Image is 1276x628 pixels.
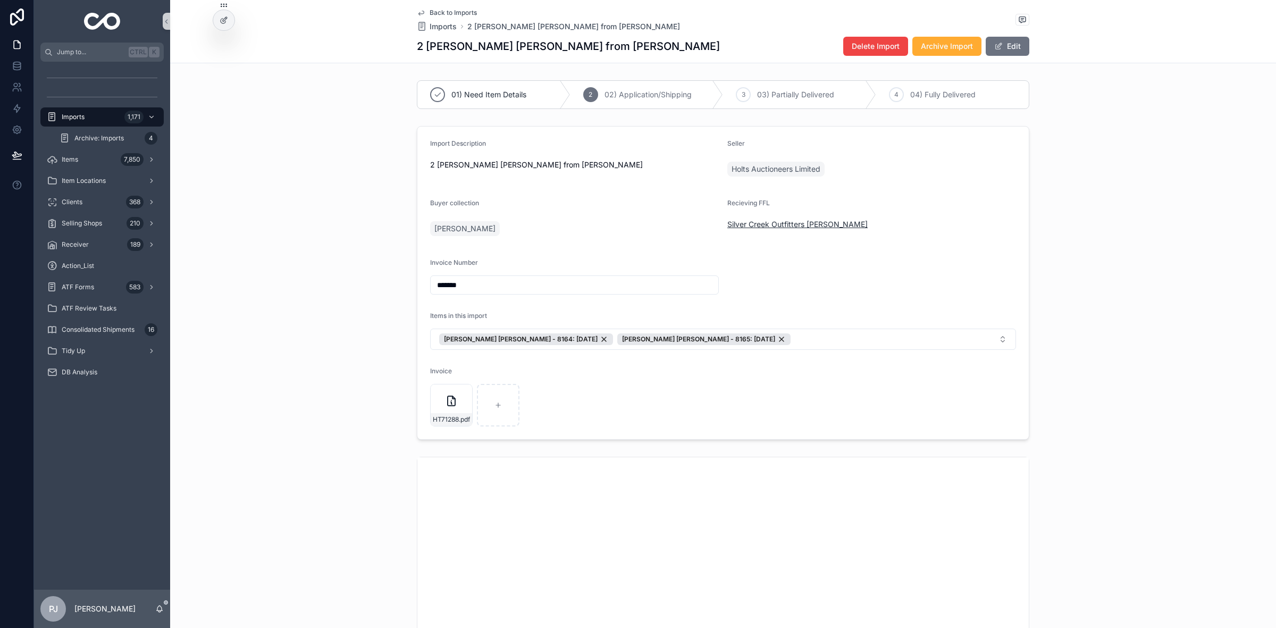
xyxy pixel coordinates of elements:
[430,21,457,32] span: Imports
[49,602,58,615] span: PJ
[40,214,164,233] a: Selling Shops210
[62,368,97,376] span: DB Analysis
[40,43,164,62] button: Jump to...CtrlK
[62,219,102,228] span: Selling Shops
[84,13,121,30] img: App logo
[843,37,908,56] button: Delete Import
[451,89,526,100] span: 01) Need Item Details
[62,283,94,291] span: ATF Forms
[430,367,452,375] span: Invoice
[430,312,487,320] span: Items in this import
[757,89,834,100] span: 03) Partially Delivered
[430,329,1016,350] button: Select Button
[40,150,164,169] a: Items7,850
[434,223,496,234] span: [PERSON_NAME]
[732,164,820,174] span: Holts Auctioneers Limited
[145,132,157,145] div: 4
[40,320,164,339] a: Consolidated Shipments16
[727,219,868,230] a: Silver Creek Outfitters [PERSON_NAME]
[40,256,164,275] a: Action_List
[430,160,719,170] span: 2 [PERSON_NAME] [PERSON_NAME] from [PERSON_NAME]
[459,415,470,424] span: .pdf
[910,89,976,100] span: 04) Fully Delivered
[40,171,164,190] a: Item Locations
[40,235,164,254] a: Receiver189
[439,333,613,345] button: Unselect 14887
[62,347,85,355] span: Tidy Up
[894,90,899,99] span: 4
[727,139,745,147] span: Seller
[127,238,144,251] div: 189
[127,217,144,230] div: 210
[62,325,135,334] span: Consolidated Shipments
[53,129,164,148] a: Archive: Imports4
[589,90,592,99] span: 2
[622,335,775,344] span: [PERSON_NAME] [PERSON_NAME] - 8165: [DATE]
[62,198,82,206] span: Clients
[40,107,164,127] a: Imports1,171
[912,37,981,56] button: Archive Import
[62,177,106,185] span: Item Locations
[62,262,94,270] span: Action_List
[126,281,144,294] div: 583
[617,333,791,345] button: Unselect 14888
[417,21,457,32] a: Imports
[742,90,745,99] span: 3
[121,153,144,166] div: 7,850
[126,196,144,208] div: 368
[417,9,477,17] a: Back to Imports
[57,48,124,56] span: Jump to...
[124,111,144,123] div: 1,171
[150,48,158,56] span: K
[40,299,164,318] a: ATF Review Tasks
[40,363,164,382] a: DB Analysis
[145,323,157,336] div: 16
[62,113,85,121] span: Imports
[921,41,973,52] span: Archive Import
[62,304,116,313] span: ATF Review Tasks
[605,89,692,100] span: 02) Application/Shipping
[40,192,164,212] a: Clients368
[852,41,900,52] span: Delete Import
[430,221,500,236] a: [PERSON_NAME]
[467,21,680,32] a: 2 [PERSON_NAME] [PERSON_NAME] from [PERSON_NAME]
[40,278,164,297] a: ATF Forms583
[430,258,478,266] span: Invoice Number
[34,62,170,396] div: scrollable content
[727,162,825,177] a: Holts Auctioneers Limited
[129,47,148,57] span: Ctrl
[986,37,1029,56] button: Edit
[417,39,720,54] h1: 2 [PERSON_NAME] [PERSON_NAME] from [PERSON_NAME]
[74,134,124,143] span: Archive: Imports
[433,415,459,424] span: HT71288
[430,9,477,17] span: Back to Imports
[40,341,164,361] a: Tidy Up
[444,335,598,344] span: [PERSON_NAME] [PERSON_NAME] - 8164: [DATE]
[430,199,479,207] span: Buyer collection
[727,199,770,207] span: Recieving FFL
[62,240,89,249] span: Receiver
[74,604,136,614] p: [PERSON_NAME]
[430,139,486,147] span: Import Description
[62,155,78,164] span: Items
